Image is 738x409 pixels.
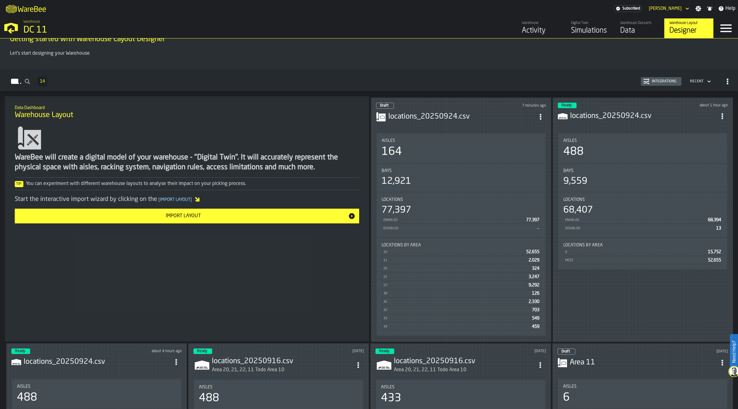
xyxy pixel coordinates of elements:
div: locations_20250916.csv [394,356,535,366]
span: 14 [40,79,45,84]
div: Updated: 9/17/2025, 11:22:54 AM Created: 9/17/2025, 11:17:10 AM [289,349,364,353]
div: Title [381,385,540,390]
div: status-3 2 [375,348,394,354]
span: ] [190,198,192,202]
div: locations_20250924.csv [24,357,171,367]
div: status-0 2 [376,103,394,109]
span: — [537,226,539,230]
div: 433 [381,392,401,404]
span: 68,394 [708,218,721,222]
div: Updated: 9/15/2025, 2:36:46 PM Created: 5/23/2025, 8:08:14 AM [652,349,728,354]
section: card-LayoutDashboardCard [558,132,728,270]
span: Draft [380,104,389,108]
div: DropdownMenuValue-Kim Jonsson [649,6,682,11]
div: Digital Twin [571,21,610,25]
div: Area 20, 21, 22, 11 Todo Area 10 [212,366,284,374]
span: 52,655 [708,258,721,262]
span: Bays [382,168,392,173]
div: You can experiment with different warehouse layouts to analyse their impact on your picking process. [15,180,359,187]
div: StatList-item-Disabled [382,224,541,232]
div: StatList-item-30 [382,289,541,297]
div: Title [563,384,722,389]
span: 2,330 [529,300,539,304]
div: locations_20250924.csv [570,111,717,121]
div: Title [563,138,722,143]
div: 33 [383,317,530,321]
div: locations_20250916.csv [212,356,353,366]
span: 126 [532,291,539,296]
div: stat-Aisles [558,379,727,409]
div: 0 [565,250,705,254]
span: Subscribed [622,6,640,11]
label: button-toggle-Help [716,5,738,12]
div: Title [17,384,176,389]
span: Aisles [381,385,395,390]
div: StatList-item-32 [382,306,541,314]
span: Import Layout [157,198,193,202]
div: StatList-item-20 [382,264,541,273]
div: status-3 2 [193,348,212,354]
div: 10 [383,250,524,254]
div: Enabled [565,218,705,222]
div: Area 20, 21, 22, 11 Todo Area 10 [212,366,353,374]
div: ButtonLoadMore-Load More-Prev-First-Last [35,77,50,86]
div: Enabled [383,218,524,222]
div: DropdownMenuValue-4 [688,78,712,85]
span: 13 [716,226,721,230]
div: Title [563,243,722,248]
div: status-0 2 [557,348,575,355]
label: button-toggle-Menu [714,18,738,38]
div: Title [199,385,358,390]
div: StatList-item-33 [382,314,541,322]
div: 31 [383,300,526,304]
div: Title [563,168,722,173]
a: link-to-/wh/i/2e91095d-d0fa-471d-87cf-b9f7f81665fc/data [615,18,664,38]
span: Ready [379,349,389,353]
div: Area 20, 21, 22, 11 Todo Area 10 [394,366,535,374]
span: Aisles [563,138,577,143]
span: Aisles [17,384,30,389]
div: StatList-item-10 [382,248,541,256]
div: 488 [199,392,219,404]
div: DC 11 [23,25,189,36]
div: Title [382,168,541,173]
div: StatList-item-0 [563,248,722,256]
span: Locations by Area [382,243,421,248]
div: 488 [563,146,584,158]
span: 549 [532,316,539,321]
div: Title [563,197,722,202]
div: Menu Subscription [614,5,641,12]
button: button-Import Layout [15,209,359,223]
div: status-3 2 [558,103,577,108]
span: 52,655 [526,250,539,254]
div: WareBee will create a digital model of your warehouse - "Digital Twin". It will accurately repres... [15,153,359,172]
div: stat-Locations by Area [377,238,546,336]
span: Draft [561,350,570,353]
div: Mezz [565,258,705,262]
span: [ [158,198,160,202]
div: title-Warehouse Layout [10,101,364,123]
div: StatList-item-34 [382,322,541,331]
a: link-to-/wh/i/2e91095d-d0fa-471d-87cf-b9f7f81665fc/simulations [566,18,615,38]
span: Getting started with Warehouse Layout Designer [10,34,165,44]
div: 68,407 [563,205,593,216]
div: status-3 2 [11,348,30,354]
span: 2,029 [529,258,539,262]
label: button-toggle-Settings [693,6,704,12]
div: 12,921 [382,176,411,187]
div: Title [382,138,541,143]
span: 3,247 [529,275,539,279]
div: ItemListCard-DashboardItemContainer [553,97,733,342]
div: stat-Aisles [377,133,546,163]
span: Ready [197,349,207,353]
div: StatList-item-22 [382,281,541,289]
span: Ready [15,349,25,353]
div: Title [382,197,541,202]
div: Updated: 9/16/2025, 2:55:01 PM Created: 9/16/2025, 2:49:23 PM [471,349,546,353]
a: link-to-/wh/i/2e91095d-d0fa-471d-87cf-b9f7f81665fc/feed/ [517,18,566,38]
span: Aisles [563,384,577,389]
